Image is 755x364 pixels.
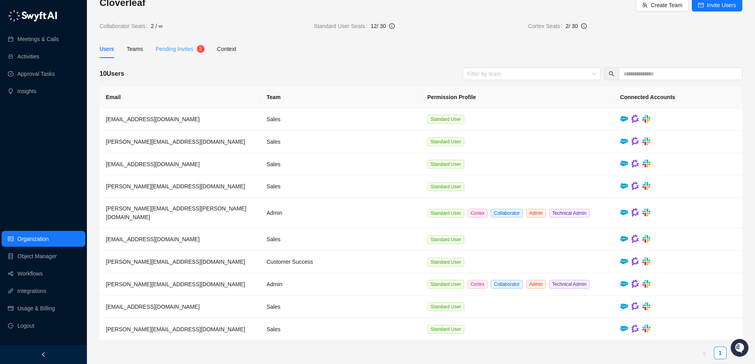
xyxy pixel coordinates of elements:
span: [PERSON_NAME][EMAIL_ADDRESS][DOMAIN_NAME] [106,281,245,287]
td: Sales [260,296,421,318]
img: salesforce-ChMvK6Xa.png [620,326,628,331]
img: gong-Dwh8HbPa.png [631,182,639,190]
div: Start new chat [27,71,130,79]
span: logout [8,323,13,328]
span: Technical Admin [549,209,590,218]
img: gong-Dwh8HbPa.png [631,159,639,168]
a: Insights [17,83,36,99]
img: gong-Dwh8HbPa.png [631,235,639,243]
img: slack-Cn3INd-T.png [642,235,650,243]
img: slack-Cn3INd-T.png [642,208,650,216]
th: Permission Profile [421,86,614,108]
span: Standard User [427,137,464,146]
span: Invite Users [707,1,736,9]
img: logo-05li4sbe.png [8,10,57,22]
span: Standard User [427,209,464,218]
span: Collaborator [491,209,523,218]
span: search [609,71,614,77]
th: Connected Accounts [614,86,742,108]
td: Admin [260,198,421,228]
a: Usage & Billing [17,300,55,316]
a: Object Manager [17,248,57,264]
a: Integrations [17,283,46,299]
img: slack-Cn3INd-T.png [642,137,650,145]
img: slack-Cn3INd-T.png [642,115,650,123]
span: Standard User [427,182,464,191]
span: 2 / 30 [565,23,578,29]
a: 1 [714,347,726,359]
span: Standard User [427,160,464,169]
img: salesforce-ChMvK6Xa.png [620,139,628,144]
button: left [698,347,711,359]
img: slack-Cn3INd-T.png [642,159,650,167]
span: Technical Admin [549,280,590,289]
span: [PERSON_NAME][EMAIL_ADDRESS][PERSON_NAME][DOMAIN_NAME] [106,205,247,220]
span: Status [43,111,61,118]
img: salesforce-ChMvK6Xa.png [620,210,628,215]
li: Next Page [730,347,742,359]
td: Sales [260,131,421,153]
a: 📚Docs [5,107,32,122]
span: Cortex Seats [528,22,566,30]
td: Sales [260,318,421,341]
span: Docs [16,111,29,118]
span: Logout [17,318,34,334]
span: [PERSON_NAME][EMAIL_ADDRESS][DOMAIN_NAME] [106,326,245,332]
span: 2 / ∞ [151,22,162,30]
span: Standard User [427,302,464,311]
td: Sales [260,153,421,176]
img: salesforce-ChMvK6Xa.png [620,281,628,287]
iframe: Open customer support [730,338,751,359]
td: Admin [260,273,421,296]
span: Admin [526,280,546,289]
span: mail [698,2,704,8]
img: salesforce-ChMvK6Xa.png [620,183,628,189]
span: 2 [199,46,202,52]
h2: How can we help? [8,44,144,57]
button: Start new chat [134,74,144,83]
img: slack-Cn3INd-T.png [642,325,650,332]
a: Organization [17,231,49,247]
span: [PERSON_NAME][EMAIL_ADDRESS][DOMAIN_NAME] [106,183,245,190]
img: salesforce-ChMvK6Xa.png [620,259,628,264]
span: info-circle [389,23,395,29]
h5: 10 Users [100,69,124,79]
li: 1 [714,347,727,359]
span: info-circle [581,23,587,29]
a: Powered byPylon [56,129,96,136]
td: Sales [260,175,421,198]
span: left [41,352,46,357]
img: slack-Cn3INd-T.png [642,302,650,310]
span: Standard User [427,325,464,334]
a: Activities [17,49,39,64]
span: Cortex [467,280,488,289]
a: Approval Tasks [17,66,55,82]
img: slack-Cn3INd-T.png [642,257,650,265]
div: 📚 [8,111,14,118]
td: Sales [260,108,421,131]
th: Team [260,86,421,108]
span: Standard User Seats [314,22,371,30]
img: gong-Dwh8HbPa.png [631,302,639,311]
img: salesforce-ChMvK6Xa.png [620,161,628,166]
button: right [730,347,742,359]
img: 5124521997842_fc6d7dfcefe973c2e489_88.png [8,71,22,86]
span: 12 / 30 [371,23,386,29]
span: Collaborator Seats [100,22,151,30]
td: Customer Success [260,251,421,273]
div: Context [217,45,236,53]
span: Admin [526,209,546,218]
img: slack-Cn3INd-T.png [642,280,650,288]
a: Workflows [17,266,43,281]
img: gong-Dwh8HbPa.png [631,325,639,333]
img: gong-Dwh8HbPa.png [631,114,639,123]
span: Cortex [467,209,488,218]
span: left [702,351,707,356]
th: Email [100,86,260,108]
span: Standard User [427,115,464,124]
span: Collaborator [491,280,523,289]
img: gong-Dwh8HbPa.png [631,208,639,217]
img: gong-Dwh8HbPa.png [631,137,639,146]
img: salesforce-ChMvK6Xa.png [620,304,628,309]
